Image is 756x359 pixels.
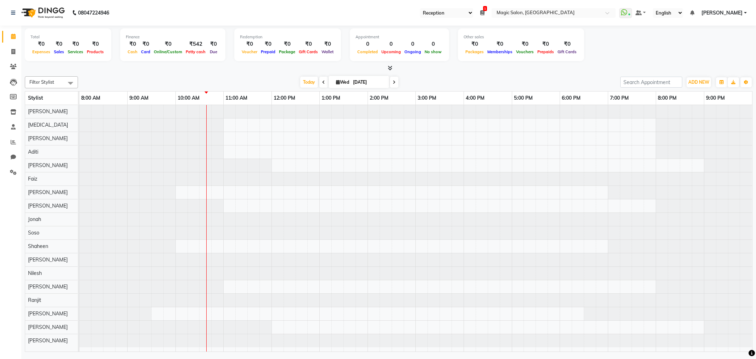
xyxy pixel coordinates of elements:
div: ₹0 [536,40,556,48]
div: ₹0 [152,40,184,48]
span: Online/Custom [152,49,184,54]
div: Finance [126,34,220,40]
span: [PERSON_NAME] [28,135,68,142]
div: ₹0 [320,40,335,48]
span: [PERSON_NAME] [28,108,68,115]
span: Stylist [28,95,43,101]
a: 1 [480,10,485,16]
span: [PERSON_NAME] [28,310,68,317]
span: Products [85,49,106,54]
input: 2025-09-03 [351,77,386,88]
div: ₹0 [556,40,578,48]
a: 8:00 PM [656,93,678,103]
span: Aditi [28,149,38,155]
div: 0 [355,40,380,48]
span: ADD NEW [688,79,709,85]
span: [MEDICAL_DATA] [28,122,68,128]
div: ₹0 [66,40,85,48]
span: Soso [28,230,39,236]
span: Prepaid [259,49,277,54]
a: 4:00 PM [464,93,486,103]
span: Due [208,49,219,54]
span: Completed [355,49,380,54]
span: Expenses [30,49,52,54]
input: Search Appointment [620,77,682,88]
span: Ranjit [28,297,41,303]
button: ADD NEW [687,77,711,87]
div: ₹0 [464,40,486,48]
a: 7:00 PM [608,93,631,103]
div: ₹0 [85,40,106,48]
div: ₹0 [207,40,220,48]
span: [PERSON_NAME] [28,324,68,330]
div: 0 [380,40,403,48]
span: Nilesh [28,270,42,276]
span: [PERSON_NAME] [28,283,68,290]
a: 9:00 AM [128,93,150,103]
span: Petty cash [184,49,207,54]
span: Prepaids [536,49,556,54]
span: Ongoing [403,49,423,54]
a: 9:00 PM [704,93,727,103]
a: 2:00 PM [368,93,390,103]
a: 5:00 PM [512,93,534,103]
div: Appointment [355,34,443,40]
span: [PERSON_NAME] [28,203,68,209]
span: [PERSON_NAME] [701,9,743,17]
div: ₹0 [240,40,259,48]
div: 0 [423,40,443,48]
span: Upcoming [380,49,403,54]
div: 0 [403,40,423,48]
span: Gift Cards [297,49,320,54]
span: Jonah [28,216,41,222]
span: Wallet [320,49,335,54]
a: 11:00 AM [224,93,249,103]
div: ₹0 [277,40,297,48]
span: [PERSON_NAME] [28,256,68,263]
div: ₹0 [126,40,139,48]
span: Voucher [240,49,259,54]
span: Cash [126,49,139,54]
a: 12:00 PM [272,93,297,103]
a: 6:00 PM [560,93,582,103]
div: ₹0 [514,40,536,48]
a: 1:00 PM [320,93,342,103]
div: ₹0 [297,40,320,48]
span: [PERSON_NAME] [28,189,68,195]
b: 08047224946 [78,3,109,23]
div: ₹0 [30,40,52,48]
span: Sales [52,49,66,54]
div: ₹542 [184,40,207,48]
span: Today [300,77,318,88]
span: Shaheen [28,243,48,249]
a: 8:00 AM [79,93,102,103]
div: Other sales [464,34,578,40]
span: Memberships [486,49,514,54]
a: 10:00 AM [176,93,201,103]
span: Vouchers [514,49,536,54]
span: [PERSON_NAME] [28,162,68,169]
div: ₹0 [486,40,514,48]
span: Wed [334,79,351,85]
span: No show [423,49,443,54]
span: Packages [464,49,486,54]
div: ₹0 [259,40,277,48]
span: [PERSON_NAME] [28,337,68,344]
span: 1 [483,6,487,11]
span: Package [277,49,297,54]
span: Faiz [28,176,37,182]
a: 3:00 PM [416,93,438,103]
div: Redemption [240,34,335,40]
div: ₹0 [52,40,66,48]
span: Services [66,49,85,54]
img: logo [18,3,67,23]
span: Card [139,49,152,54]
span: Gift Cards [556,49,578,54]
div: ₹0 [139,40,152,48]
span: Filter Stylist [29,79,54,85]
div: Total [30,34,106,40]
